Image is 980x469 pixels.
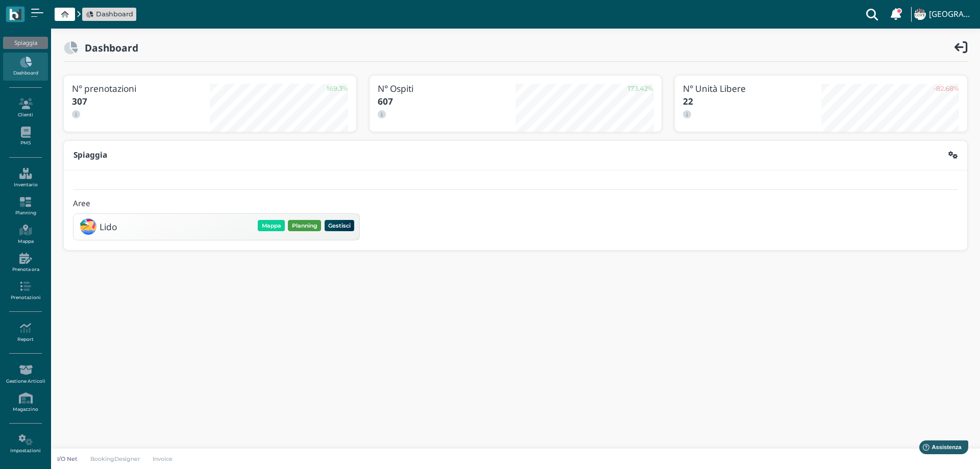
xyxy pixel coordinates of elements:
iframe: Help widget launcher [908,437,971,460]
button: Gestisci [325,220,355,231]
a: PMS [3,122,47,151]
h3: N° prenotazioni [72,84,210,93]
a: Planning [3,192,47,220]
a: Mappa [3,220,47,249]
h2: Dashboard [78,42,138,53]
b: 22 [683,95,693,107]
a: Prenota ora [3,249,47,277]
h3: N° Ospiti [378,84,516,93]
button: Mappa [258,220,285,231]
b: 307 [72,95,87,107]
a: ... [GEOGRAPHIC_DATA] [913,2,974,27]
img: logo [9,9,21,20]
a: Dashboard [86,9,133,19]
a: Dashboard [3,53,47,81]
span: Dashboard [96,9,133,19]
h3: N° Unità Libere [683,84,821,93]
span: Assistenza [30,8,67,16]
a: Clienti [3,94,47,122]
img: ... [914,9,925,20]
a: Prenotazioni [3,277,47,305]
h3: Lido [100,222,117,232]
a: Inventario [3,164,47,192]
button: Planning [288,220,321,231]
b: Spiaggia [73,150,107,160]
h4: Aree [73,200,90,208]
div: Spiaggia [3,37,47,49]
h4: [GEOGRAPHIC_DATA] [929,10,974,19]
b: 607 [378,95,393,107]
